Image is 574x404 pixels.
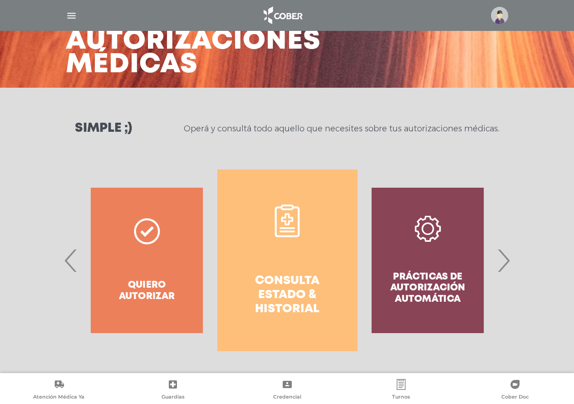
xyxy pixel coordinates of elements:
[66,10,77,21] img: Cober_menu-lines-white.svg
[116,379,230,402] a: Guardias
[491,7,508,24] img: profile-placeholder.svg
[66,30,321,77] h3: Autorizaciones médicas
[392,394,410,402] span: Turnos
[217,170,358,351] a: Consulta estado & historial
[458,379,572,402] a: Cober Doc
[230,379,344,402] a: Credencial
[184,123,499,134] p: Operá y consultá todo aquello que necesites sobre tus autorizaciones médicas.
[259,5,306,26] img: logo_cober_home-white.png
[273,394,301,402] span: Credencial
[75,122,132,135] h3: Simple ;)
[162,394,185,402] span: Guardias
[234,274,341,317] h4: Consulta estado & historial
[62,236,80,285] span: Previous
[2,379,116,402] a: Atención Médica Ya
[501,394,529,402] span: Cober Doc
[33,394,84,402] span: Atención Médica Ya
[495,236,512,285] span: Next
[344,379,458,402] a: Turnos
